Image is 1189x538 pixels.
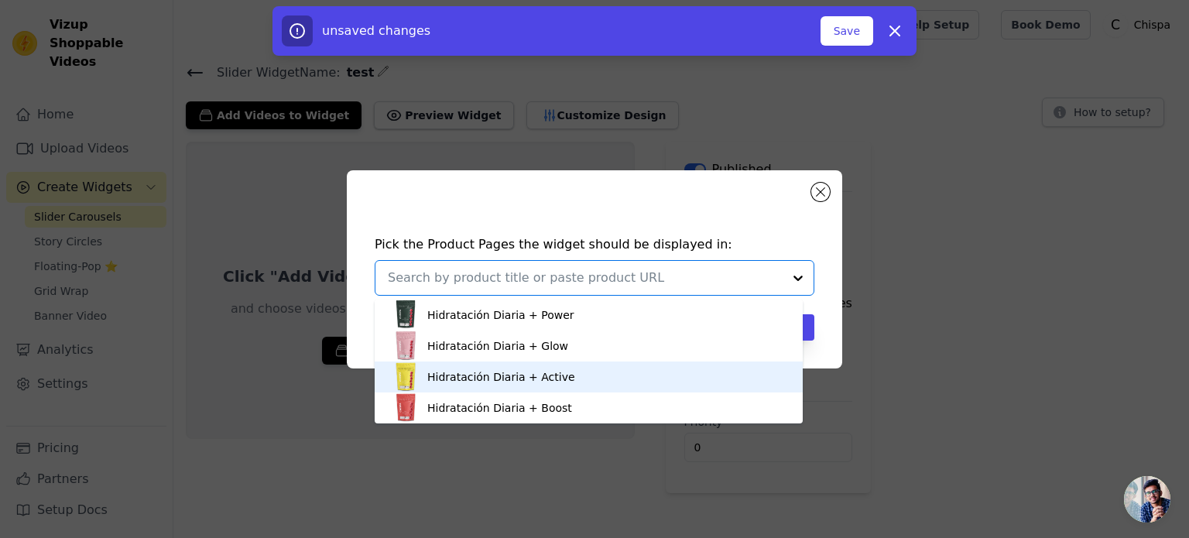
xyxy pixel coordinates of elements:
input: Search by product title or paste product URL [388,269,783,287]
a: Open chat [1124,476,1170,523]
div: Hidratación Diaria + Power [427,307,574,323]
img: product thumbnail [390,300,421,331]
button: Close modal [811,183,830,201]
img: product thumbnail [390,331,421,362]
span: unsaved changes [322,23,430,38]
img: product thumbnail [390,392,421,423]
div: Hidratación Diaria + Glow [427,338,568,354]
div: Hidratación Diaria + Boost [427,400,572,416]
h4: Pick the Product Pages the widget should be displayed in: [375,235,814,254]
button: Save [821,16,873,46]
div: Hidratación Diaria + Active [427,369,575,385]
img: product thumbnail [390,362,421,392]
